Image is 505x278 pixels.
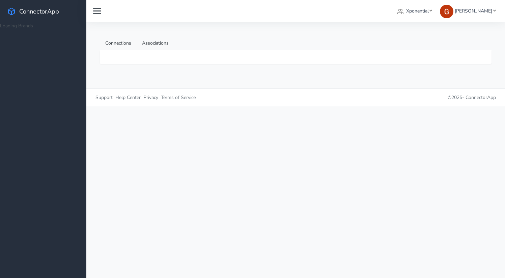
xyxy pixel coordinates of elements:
[95,94,113,101] span: Support
[395,5,435,17] a: Xponential
[143,94,158,101] span: Privacy
[440,5,453,18] img: Greg Clemmons
[301,94,496,101] p: © 2025 -
[437,5,498,17] a: [PERSON_NAME]
[455,8,492,14] span: [PERSON_NAME]
[115,94,141,101] span: Help Center
[406,8,429,14] span: Xponential
[161,94,196,101] span: Terms of Service
[137,35,174,51] a: Associations
[100,35,137,51] a: Connections
[466,94,496,101] span: ConnectorApp
[19,7,59,16] span: ConnectorApp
